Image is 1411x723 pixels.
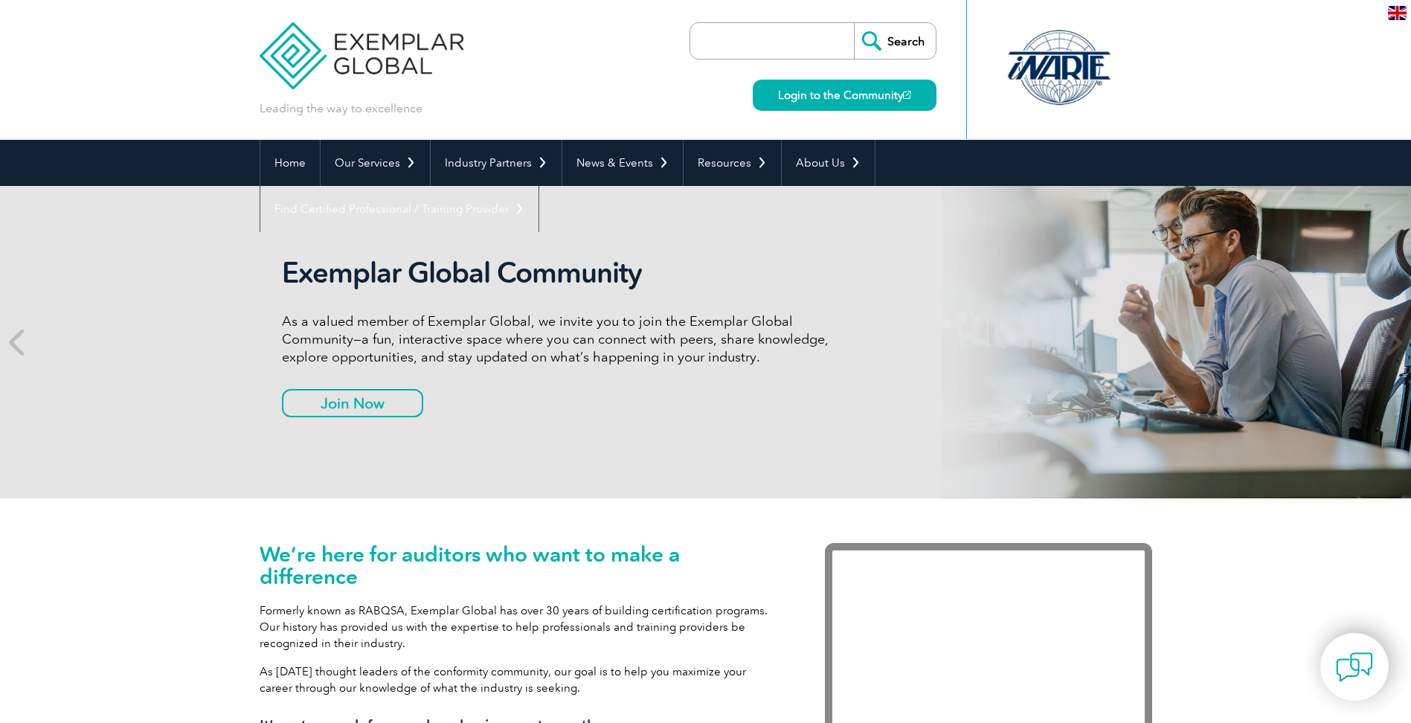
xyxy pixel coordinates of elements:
[903,91,911,99] img: open_square.png
[282,389,423,417] a: Join Now
[1388,6,1407,20] img: en
[753,80,936,111] a: Login to the Community
[684,140,781,186] a: Resources
[282,312,840,366] p: As a valued member of Exemplar Global, we invite you to join the Exemplar Global Community—a fun,...
[282,256,840,290] h2: Exemplar Global Community
[260,543,780,588] h1: We’re here for auditors who want to make a difference
[260,186,539,232] a: Find Certified Professional / Training Provider
[260,140,320,186] a: Home
[562,140,683,186] a: News & Events
[321,140,430,186] a: Our Services
[260,663,780,696] p: As [DATE] thought leaders of the conformity community, our goal is to help you maximize your care...
[1336,649,1373,686] img: contact-chat.png
[260,100,422,117] p: Leading the way to excellence
[431,140,562,186] a: Industry Partners
[782,140,875,186] a: About Us
[260,602,780,652] p: Formerly known as RABQSA, Exemplar Global has over 30 years of building certification programs. O...
[854,23,936,59] input: Search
